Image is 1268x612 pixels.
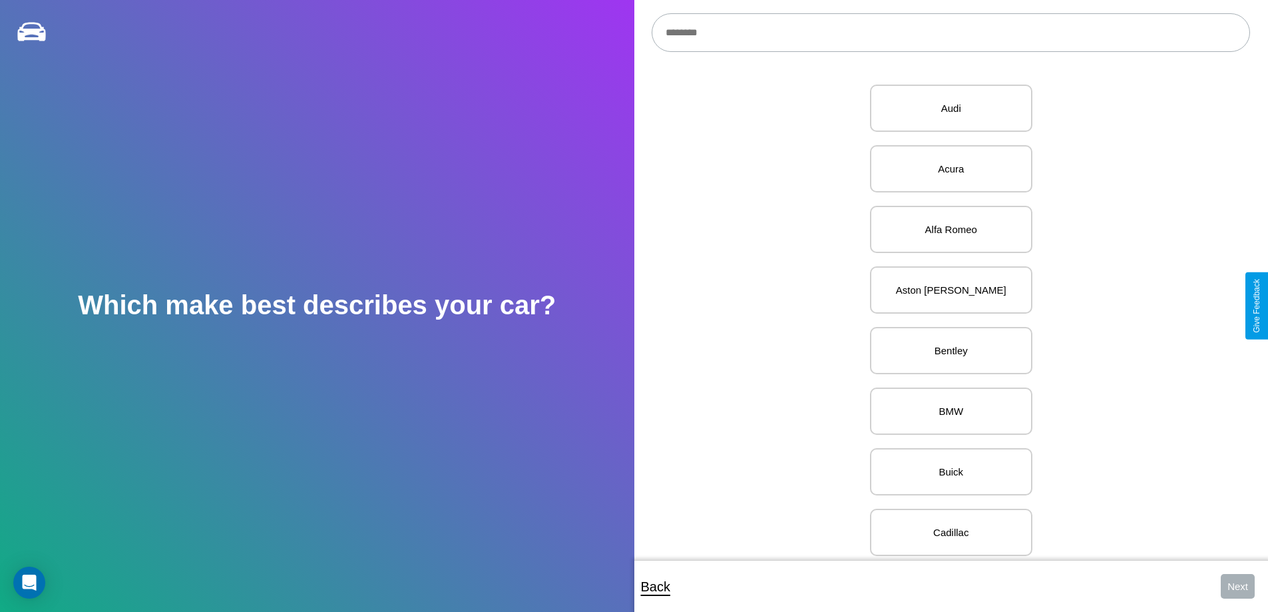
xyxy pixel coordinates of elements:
h2: Which make best describes your car? [78,290,556,320]
div: Open Intercom Messenger [13,567,45,599]
p: Audi [885,99,1018,117]
p: Back [641,575,670,599]
p: Acura [885,160,1018,178]
p: Bentley [885,342,1018,360]
div: Give Feedback [1252,279,1261,333]
button: Next [1221,574,1255,599]
p: Buick [885,463,1018,481]
p: Cadillac [885,523,1018,541]
p: BMW [885,402,1018,420]
p: Aston [PERSON_NAME] [885,281,1018,299]
p: Alfa Romeo [885,220,1018,238]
